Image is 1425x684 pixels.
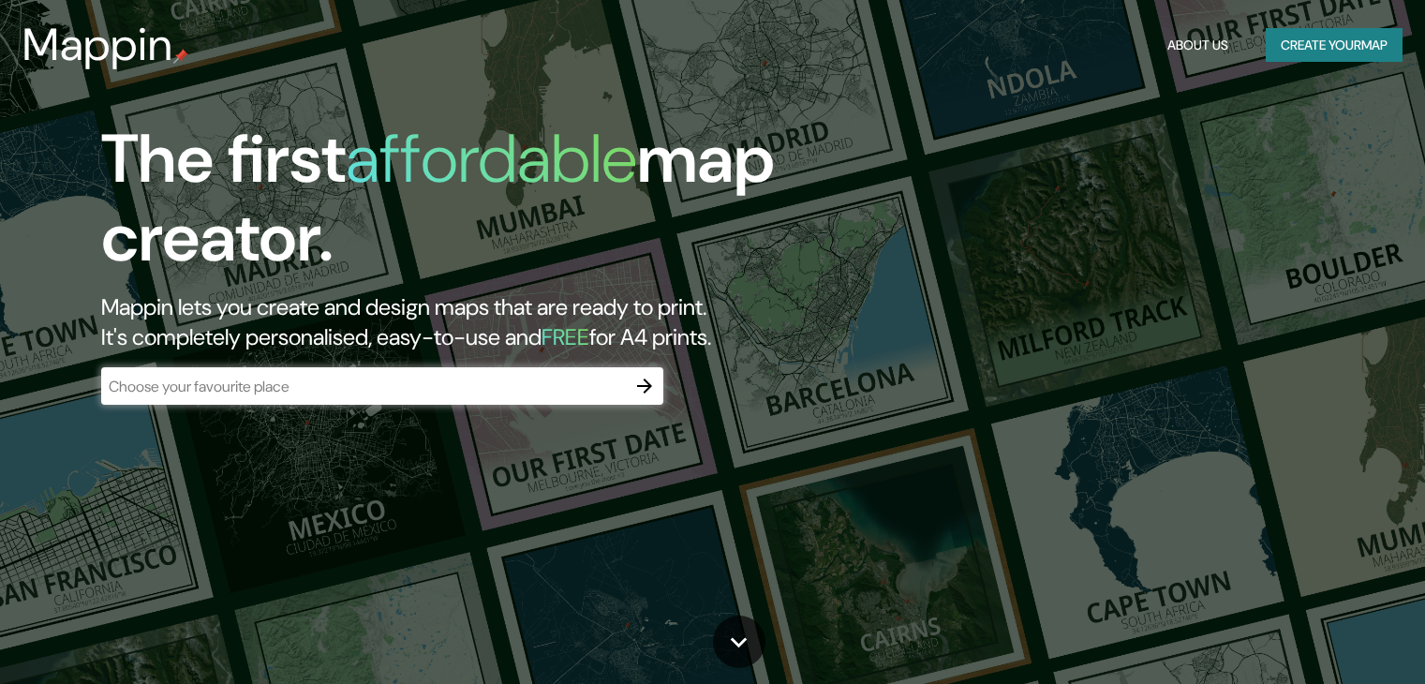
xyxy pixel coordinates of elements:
iframe: Help widget launcher [1258,611,1404,663]
img: mappin-pin [173,49,188,64]
h3: Mappin [22,19,173,71]
h2: Mappin lets you create and design maps that are ready to print. It's completely personalised, eas... [101,292,814,352]
h5: FREE [542,322,589,351]
h1: affordable [346,115,637,202]
button: Create yourmap [1266,28,1403,63]
h1: The first map creator. [101,120,814,292]
input: Choose your favourite place [101,376,626,397]
button: About Us [1160,28,1236,63]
